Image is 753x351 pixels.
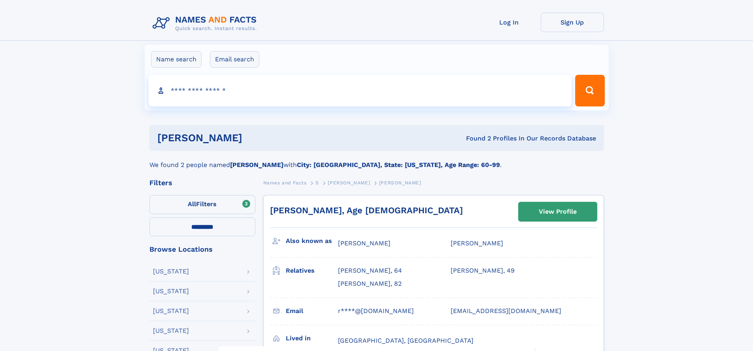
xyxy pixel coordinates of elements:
a: S [315,178,319,188]
a: [PERSON_NAME] [328,178,370,188]
div: Filters [149,179,255,186]
h3: Lived in [286,332,338,345]
a: [PERSON_NAME], 49 [451,266,515,275]
b: [PERSON_NAME] [230,161,283,169]
a: Log In [477,13,541,32]
span: [PERSON_NAME] [379,180,421,186]
div: We found 2 people named with . [149,151,604,170]
a: Names and Facts [263,178,307,188]
label: Email search [210,51,259,68]
a: View Profile [519,202,597,221]
span: All [188,200,196,208]
h1: [PERSON_NAME] [157,133,354,143]
b: City: [GEOGRAPHIC_DATA], State: [US_STATE], Age Range: 60-99 [297,161,500,169]
div: [US_STATE] [153,328,189,334]
span: [EMAIL_ADDRESS][DOMAIN_NAME] [451,307,561,315]
button: Search Button [575,75,604,106]
span: S [315,180,319,186]
div: View Profile [539,203,577,221]
div: [US_STATE] [153,288,189,294]
img: Logo Names and Facts [149,13,263,34]
span: [PERSON_NAME] [328,180,370,186]
span: [PERSON_NAME] [338,239,391,247]
span: [GEOGRAPHIC_DATA], [GEOGRAPHIC_DATA] [338,337,474,344]
div: Found 2 Profiles In Our Records Database [354,134,596,143]
a: [PERSON_NAME], Age [DEMOGRAPHIC_DATA] [270,205,463,215]
a: Sign Up [541,13,604,32]
span: [PERSON_NAME] [451,239,503,247]
a: [PERSON_NAME], 64 [338,266,402,275]
h3: Also known as [286,234,338,248]
div: Browse Locations [149,246,255,253]
label: Filters [149,195,255,214]
div: [US_STATE] [153,308,189,314]
input: search input [149,75,572,106]
h3: Relatives [286,264,338,277]
label: Name search [151,51,202,68]
h3: Email [286,304,338,318]
div: [US_STATE] [153,268,189,275]
a: [PERSON_NAME], 82 [338,279,402,288]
